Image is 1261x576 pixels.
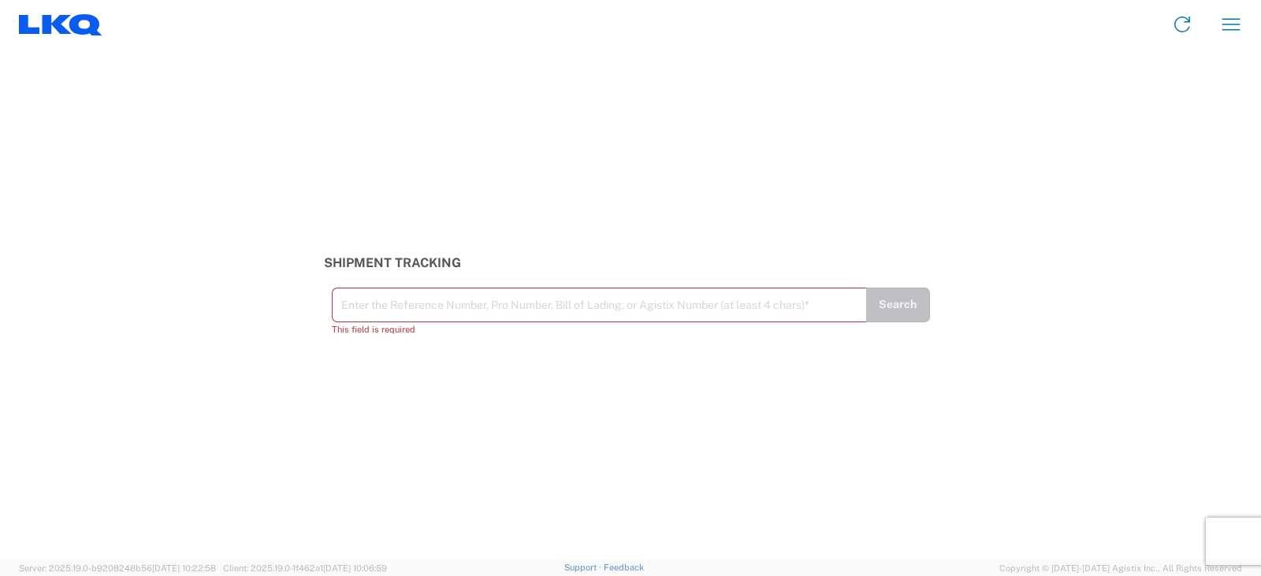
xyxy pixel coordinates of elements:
div: This field is required [332,322,866,336]
a: Feedback [604,563,644,572]
span: [DATE] 10:22:58 [152,563,216,573]
span: Copyright © [DATE]-[DATE] Agistix Inc., All Rights Reserved [999,561,1242,575]
span: [DATE] 10:06:59 [323,563,387,573]
a: Support [564,563,604,572]
span: Server: 2025.19.0-b9208248b56 [19,563,216,573]
h3: Shipment Tracking [324,255,938,270]
span: Client: 2025.19.0-1f462a1 [223,563,387,573]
